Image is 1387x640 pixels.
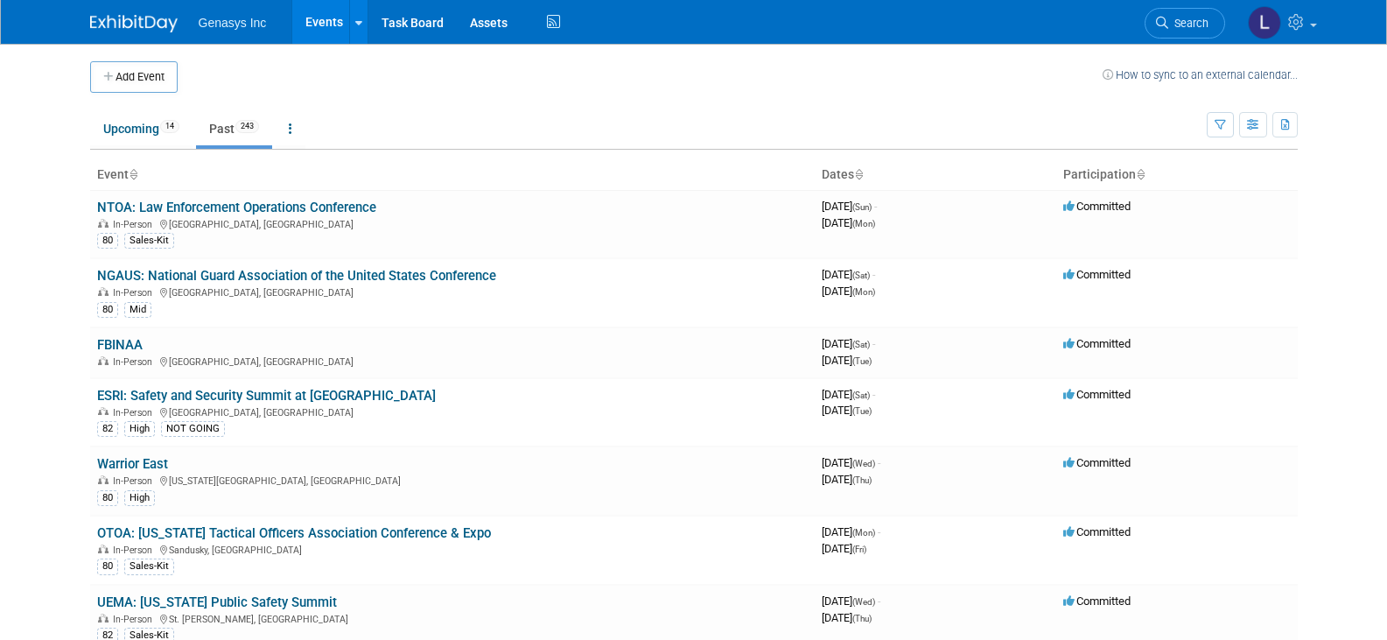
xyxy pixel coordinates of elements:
[852,390,870,400] span: (Sat)
[97,421,118,437] div: 82
[97,216,808,230] div: [GEOGRAPHIC_DATA], [GEOGRAPHIC_DATA]
[874,200,877,213] span: -
[852,219,875,229] span: (Mon)
[822,354,872,367] span: [DATE]
[113,545,158,556] span: In-Person
[852,340,870,349] span: (Sat)
[1248,6,1281,39] img: Lucy Temprano
[124,559,174,574] div: Sales-Kit
[199,16,267,30] span: Genasys Inc
[97,302,118,318] div: 80
[878,594,880,608] span: -
[878,456,880,469] span: -
[97,233,118,249] div: 80
[852,356,872,366] span: (Tue)
[1168,17,1208,30] span: Search
[1063,456,1131,469] span: Committed
[1063,388,1131,401] span: Committed
[1063,200,1131,213] span: Committed
[98,545,109,553] img: In-Person Event
[852,406,872,416] span: (Tue)
[161,421,225,437] div: NOT GOING
[1136,167,1145,181] a: Sort by Participation Type
[97,594,337,610] a: UEMA: [US_STATE] Public Safety Summit
[97,611,808,625] div: St. [PERSON_NAME], [GEOGRAPHIC_DATA]
[852,475,872,485] span: (Thu)
[113,219,158,230] span: In-Person
[852,202,872,212] span: (Sun)
[196,112,272,145] a: Past243
[97,490,118,506] div: 80
[1145,8,1225,39] a: Search
[97,542,808,556] div: Sandusky, [GEOGRAPHIC_DATA]
[852,614,872,623] span: (Thu)
[90,15,178,32] img: ExhibitDay
[124,490,155,506] div: High
[160,120,179,133] span: 14
[97,285,808,299] div: [GEOGRAPHIC_DATA], [GEOGRAPHIC_DATA]
[113,475,158,487] span: In-Person
[822,525,880,538] span: [DATE]
[822,456,880,469] span: [DATE]
[878,525,880,538] span: -
[1056,160,1298,190] th: Participation
[822,473,872,486] span: [DATE]
[852,545,866,554] span: (Fri)
[97,200,376,215] a: NTOA: Law Enforcement Operations Conference
[854,167,863,181] a: Sort by Start Date
[822,337,875,350] span: [DATE]
[872,337,875,350] span: -
[97,559,118,574] div: 80
[822,404,872,417] span: [DATE]
[822,542,866,555] span: [DATE]
[822,594,880,608] span: [DATE]
[97,525,491,541] a: OTOA: [US_STATE] Tactical Officers Association Conference & Expo
[1063,594,1131,608] span: Committed
[822,611,872,624] span: [DATE]
[129,167,137,181] a: Sort by Event Name
[822,388,875,401] span: [DATE]
[97,388,436,404] a: ESRI: Safety and Security Summit at [GEOGRAPHIC_DATA]
[98,407,109,416] img: In-Person Event
[872,388,875,401] span: -
[822,268,875,281] span: [DATE]
[1063,525,1131,538] span: Committed
[124,421,155,437] div: High
[90,160,815,190] th: Event
[852,287,875,297] span: (Mon)
[97,337,143,353] a: FBINAA
[872,268,875,281] span: -
[235,120,259,133] span: 243
[124,302,151,318] div: Mid
[1103,68,1298,81] a: How to sync to an external calendar...
[97,354,808,368] div: [GEOGRAPHIC_DATA], [GEOGRAPHIC_DATA]
[852,459,875,468] span: (Wed)
[97,456,168,472] a: Warrior East
[822,200,877,213] span: [DATE]
[113,407,158,418] span: In-Person
[98,614,109,622] img: In-Person Event
[113,287,158,299] span: In-Person
[98,356,109,365] img: In-Person Event
[815,160,1056,190] th: Dates
[97,268,496,284] a: NGAUS: National Guard Association of the United States Conference
[852,528,875,538] span: (Mon)
[98,287,109,296] img: In-Person Event
[113,614,158,625] span: In-Person
[97,404,808,418] div: [GEOGRAPHIC_DATA], [GEOGRAPHIC_DATA]
[97,473,808,487] div: [US_STATE][GEOGRAPHIC_DATA], [GEOGRAPHIC_DATA]
[124,233,174,249] div: Sales-Kit
[90,112,193,145] a: Upcoming14
[98,475,109,484] img: In-Person Event
[90,61,178,93] button: Add Event
[822,285,875,298] span: [DATE]
[1063,268,1131,281] span: Committed
[852,597,875,607] span: (Wed)
[1063,337,1131,350] span: Committed
[852,271,870,280] span: (Sat)
[113,356,158,368] span: In-Person
[98,219,109,228] img: In-Person Event
[822,216,875,229] span: [DATE]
